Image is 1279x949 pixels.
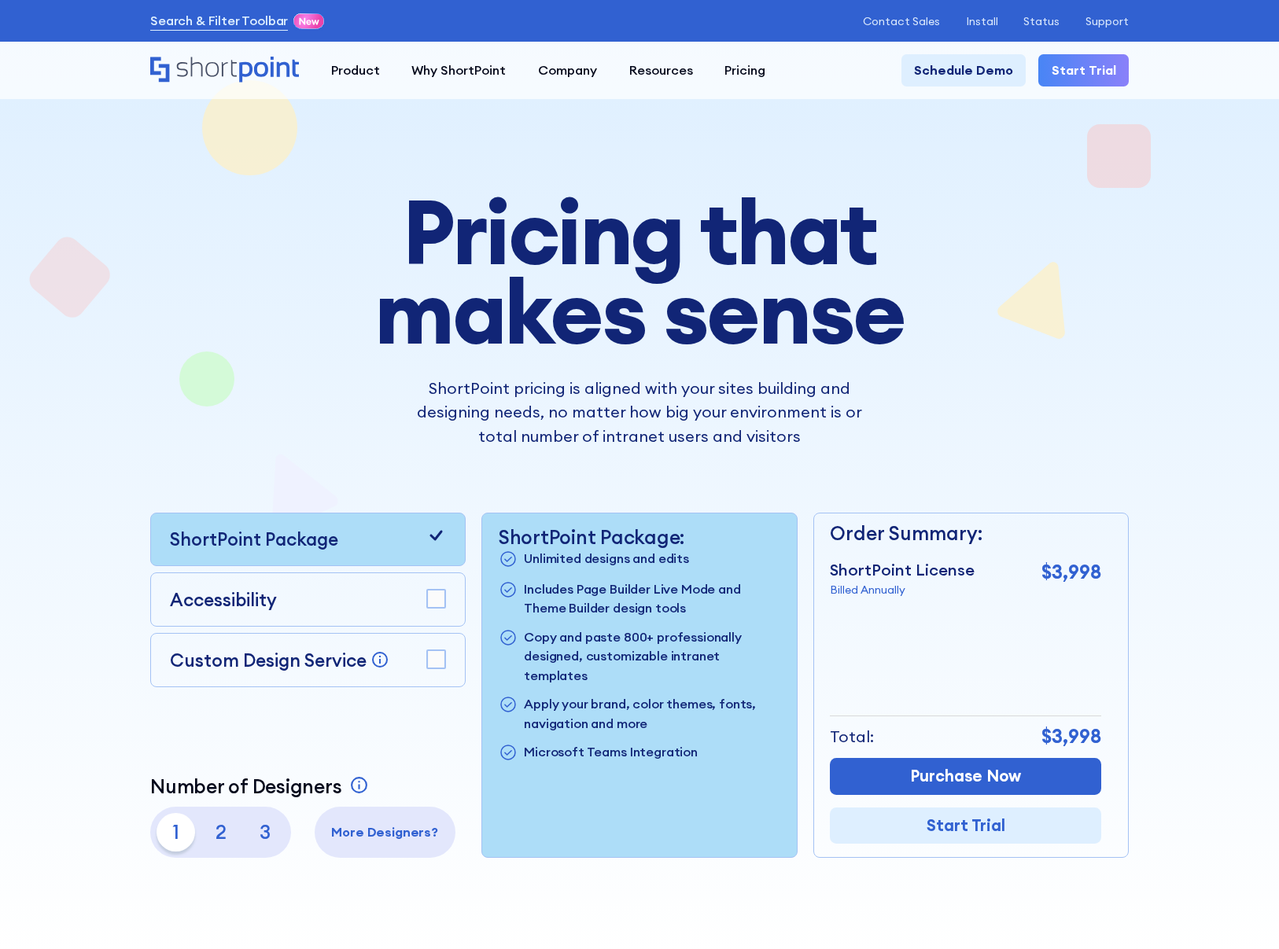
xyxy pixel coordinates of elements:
[157,813,195,852] p: 1
[830,520,1101,549] p: Order Summary:
[830,725,874,749] p: Total:
[629,61,693,79] div: Resources
[170,649,367,671] p: Custom Design Service
[150,775,341,798] p: Number of Designers
[321,822,449,841] p: More Designers?
[246,813,285,852] p: 3
[170,526,338,553] p: ShortPoint Package
[522,54,614,86] a: Company
[1041,723,1101,752] p: $3,998
[396,54,522,86] a: Why ShortPoint
[863,15,940,28] a: Contact Sales
[524,694,780,733] p: Apply your brand, color themes, fonts, navigation and more
[400,377,879,448] p: ShortPoint pricing is aligned with your sites building and designing needs, no matter how big you...
[901,54,1027,86] a: Schedule Demo
[538,61,597,79] div: Company
[966,15,998,28] a: Install
[524,742,698,763] p: Microsoft Teams Integration
[201,813,240,852] p: 2
[331,61,380,79] div: Product
[411,61,506,79] div: Why ShortPoint
[150,775,372,798] a: Number of Designers
[830,582,975,598] p: Billed Annually
[709,54,782,86] a: Pricing
[1085,15,1129,28] a: Support
[315,54,396,86] a: Product
[1023,15,1060,28] a: Status
[830,807,1101,844] a: Start Trial
[150,11,288,30] a: Search & Filter Toolbar
[524,549,689,570] p: Unlimited designs and edits
[830,558,975,582] p: ShortPoint License
[1038,54,1129,86] a: Start Trial
[724,61,765,79] div: Pricing
[170,587,277,613] p: Accessibility
[1041,558,1101,587] p: $3,998
[1200,874,1279,949] iframe: Chat Widget
[524,579,780,618] p: Includes Page Builder Live Mode and Theme Builder design tools
[499,526,780,549] p: ShortPoint Package:
[280,192,1000,351] h1: Pricing that makes sense
[613,54,709,86] a: Resources
[150,57,299,84] a: Home
[524,627,780,685] p: Copy and paste 800+ professionally designed, customizable intranet templates
[830,758,1101,795] a: Purchase Now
